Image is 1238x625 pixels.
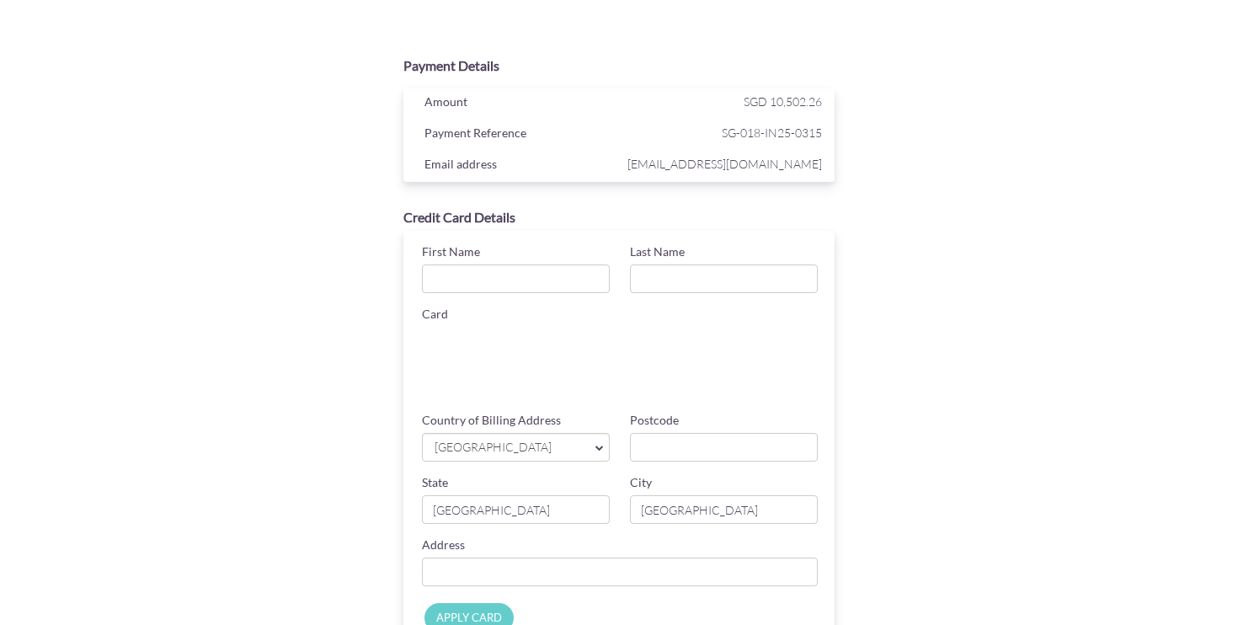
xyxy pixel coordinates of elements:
[422,375,613,405] iframe: Secure card expiration date input frame
[403,56,835,76] div: Payment Details
[623,153,822,174] span: [EMAIL_ADDRESS][DOMAIN_NAME]
[412,91,623,116] div: Amount
[422,474,448,491] label: State
[433,439,582,457] span: [GEOGRAPHIC_DATA]
[744,94,822,109] span: SGD 10,502.26
[630,412,679,429] label: Postcode
[422,327,820,357] iframe: Secure card number input frame
[422,306,448,323] label: Card
[422,433,610,462] a: [GEOGRAPHIC_DATA]
[422,412,561,429] label: Country of Billing Address
[630,243,685,260] label: Last Name
[422,243,480,260] label: First Name
[633,375,824,405] iframe: Secure card security code input frame
[412,153,623,179] div: Email address
[623,122,822,143] span: SG-018-IN25-0315
[403,208,835,227] div: Credit Card Details
[422,537,465,553] label: Address
[630,474,652,491] label: City
[412,122,623,147] div: Payment Reference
